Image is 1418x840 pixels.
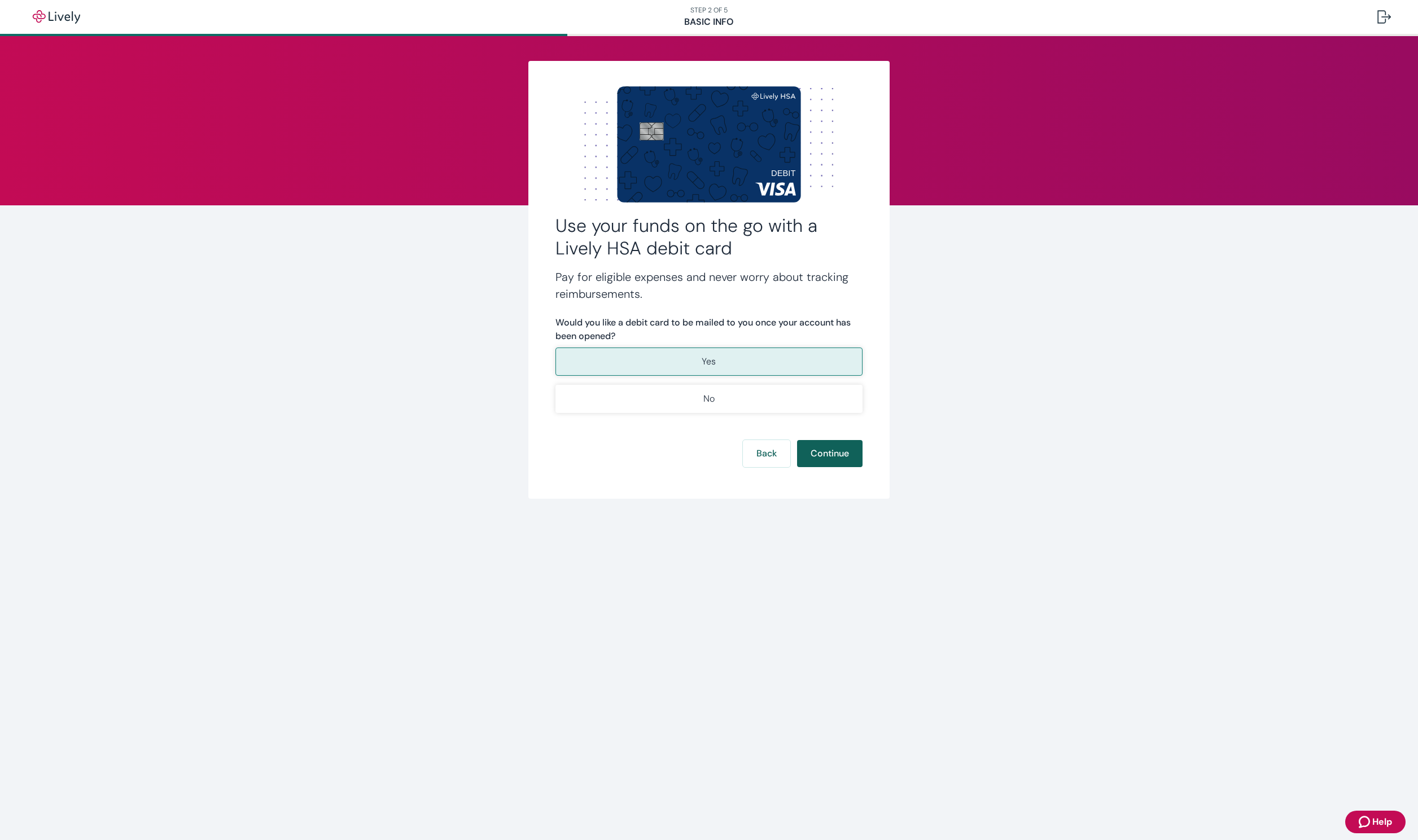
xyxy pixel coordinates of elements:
img: Lively [25,10,88,24]
svg: Zendesk support icon [1359,815,1372,829]
button: Back [743,440,790,467]
button: Log out [1368,3,1400,30]
img: Dot background [555,88,863,201]
h2: Use your funds on the go with a Lively HSA debit card [555,214,863,260]
button: No [555,385,863,413]
p: Yes [702,355,716,368]
button: Continue [797,440,863,467]
p: No [703,392,715,406]
button: Yes [555,348,863,376]
span: Help [1372,815,1392,829]
h4: Pay for eligible expenses and never worry about tracking reimbursements. [555,269,863,302]
button: Zendesk support iconHelp [1345,811,1406,833]
img: Debit card [617,86,801,202]
label: Would you like a debit card to be mailed to you once your account has been opened? [555,316,863,343]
